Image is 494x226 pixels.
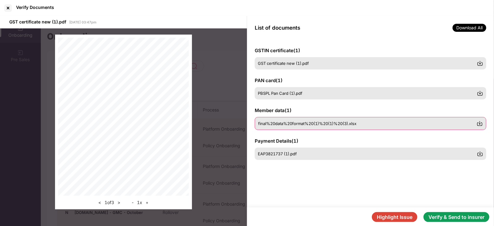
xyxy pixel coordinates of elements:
div: Verify Documents [16,5,54,10]
img: svg+xml;base64,PHN2ZyBpZD0iRG93bmxvYWQtMzJ4MzIiIHhtbG5zPSJodHRwOi8vd3d3LnczLm9yZy8yMDAwL3N2ZyIgd2... [477,60,483,66]
button: - [130,199,135,206]
span: PAN card ( 1 ) [255,77,283,83]
img: svg+xml;base64,PHN2ZyBpZD0iRG93bmxvYWQtMzJ4MzIiIHhtbG5zPSJodHRwOi8vd3d3LnczLm9yZy8yMDAwL3N2ZyIgd2... [477,90,483,96]
button: < [96,199,103,206]
button: + [144,199,150,206]
span: PBSPL Pan Card (1).pdf [258,91,302,96]
span: final%20data%20format%20(1)%20(1)%20(3).xlsx [258,121,356,126]
div: 1 of 3 [96,199,122,206]
span: GST certificate new (1).pdf [258,61,309,66]
span: Download All [453,24,486,32]
span: EAP3821737 (1).pdf [258,151,297,156]
button: > [116,199,122,206]
div: 1 x [130,199,150,206]
img: svg+xml;base64,PHN2ZyBpZD0iRG93bmxvYWQtMzJ4MzIiIHhtbG5zPSJodHRwOi8vd3d3LnczLm9yZy8yMDAwL3N2ZyIgd2... [477,151,483,157]
span: [DATE] 03:47pm [69,20,96,24]
span: Payment Details ( 1 ) [255,138,298,144]
span: GSTIN certificate ( 1 ) [255,48,300,53]
button: Verify & Send to insurer [424,212,489,222]
span: Member data ( 1 ) [255,107,292,113]
span: GST certificate new (1).pdf [9,19,66,24]
img: svg+xml;base64,PHN2ZyBpZD0iRG93bmxvYWQtMzJ4MzIiIHhtbG5zPSJodHRwOi8vd3d3LnczLm9yZy8yMDAwL3N2ZyIgd2... [477,120,483,127]
span: List of documents [255,25,300,31]
button: Highlight Issue [372,212,417,222]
